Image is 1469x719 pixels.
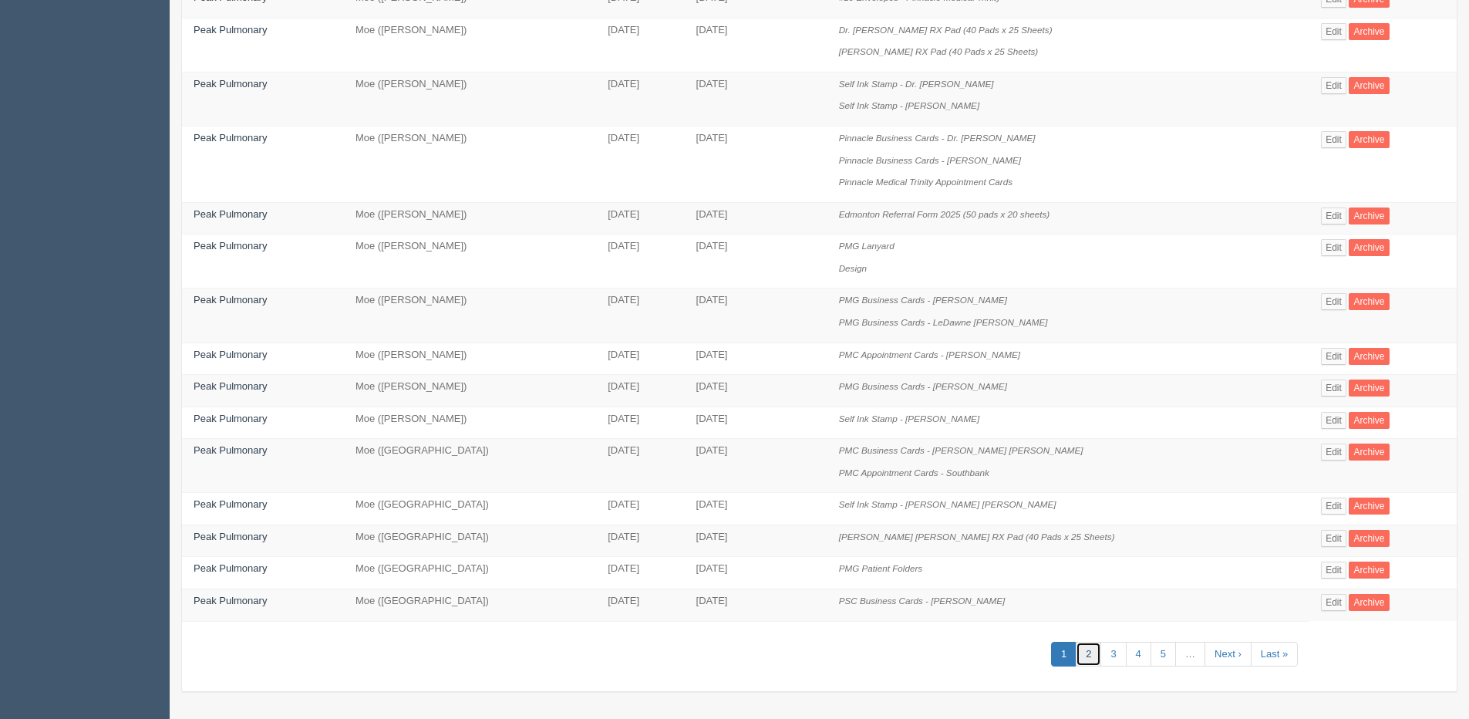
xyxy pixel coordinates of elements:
i: PMC Business Cards - [PERSON_NAME] [PERSON_NAME] [839,445,1083,455]
a: 1 [1051,642,1076,667]
td: [DATE] [685,557,827,589]
i: Pinnacle Business Cards - Dr. [PERSON_NAME] [839,133,1036,143]
a: Peak Pulmonary [194,349,267,360]
td: [DATE] [596,589,684,622]
td: Moe ([PERSON_NAME]) [344,72,596,126]
a: Edit [1321,131,1346,148]
a: Peak Pulmonary [194,240,267,251]
a: Edit [1321,23,1346,40]
a: Peak Pulmonary [194,294,267,305]
a: Edit [1321,208,1346,224]
a: Peak Pulmonary [194,595,267,606]
a: Edit [1321,412,1346,429]
a: Peak Pulmonary [194,78,267,89]
td: Moe ([PERSON_NAME]) [344,202,596,235]
a: Peak Pulmonary [194,208,267,220]
i: Design [839,263,867,273]
a: 2 [1076,642,1101,667]
a: Edit [1321,530,1346,547]
i: [PERSON_NAME] [PERSON_NAME] RX Pad (40 Pads x 25 Sheets) [839,532,1115,542]
td: [DATE] [685,589,827,622]
td: Moe ([PERSON_NAME]) [344,127,596,203]
td: [DATE] [596,18,684,72]
td: Moe ([PERSON_NAME]) [344,375,596,407]
a: Last » [1251,642,1298,667]
i: Self Ink Stamp - Dr. [PERSON_NAME] [839,79,994,89]
i: PMG Business Cards - LeDawne [PERSON_NAME] [839,317,1048,327]
a: Peak Pulmonary [194,380,267,392]
td: [DATE] [596,127,684,203]
a: Archive [1349,498,1389,515]
td: [DATE] [596,525,684,557]
i: PMG Lanyard [839,241,895,251]
td: [DATE] [685,525,827,557]
td: [DATE] [596,202,684,235]
a: Archive [1349,530,1389,547]
td: [DATE] [685,289,827,343]
td: [DATE] [685,235,827,289]
td: [DATE] [596,289,684,343]
a: Archive [1349,380,1389,397]
i: Edmonton Referral Form 2025 (50 pads x 20 sheets) [839,209,1050,219]
a: Archive [1349,23,1389,40]
i: Self Ink Stamp - [PERSON_NAME] [839,100,980,110]
td: Moe ([GEOGRAPHIC_DATA]) [344,557,596,589]
i: [PERSON_NAME] RX Pad (40 Pads x 25 Sheets) [839,46,1039,56]
td: [DATE] [596,72,684,126]
td: Moe ([PERSON_NAME]) [344,235,596,289]
td: [DATE] [596,375,684,407]
a: Peak Pulmonary [194,24,267,35]
i: PMC Appointment Cards - [PERSON_NAME] [839,349,1020,359]
i: Self Ink Stamp - [PERSON_NAME] [PERSON_NAME] [839,499,1056,509]
a: Archive [1349,412,1389,429]
a: Edit [1321,348,1346,365]
a: Peak Pulmonary [194,444,267,456]
td: [DATE] [685,72,827,126]
td: Moe ([PERSON_NAME]) [344,18,596,72]
a: Peak Pulmonary [194,498,267,510]
td: Moe ([GEOGRAPHIC_DATA]) [344,525,596,557]
i: PSC Business Cards - [PERSON_NAME] [839,596,1006,606]
i: Pinnacle Business Cards - [PERSON_NAME] [839,155,1021,165]
td: [DATE] [596,493,684,525]
i: Pinnacle Medical Trinity Appointment Cards [839,177,1012,187]
a: Peak Pulmonary [194,531,267,542]
a: Archive [1349,131,1389,148]
td: Moe ([PERSON_NAME]) [344,407,596,439]
a: Archive [1349,594,1389,611]
td: [DATE] [596,439,684,493]
td: Moe ([GEOGRAPHIC_DATA]) [344,589,596,622]
td: [DATE] [685,439,827,493]
a: … [1175,642,1205,667]
a: Edit [1321,239,1346,256]
a: Next › [1205,642,1252,667]
i: PMG Patient Folders [839,563,922,573]
a: 3 [1100,642,1126,667]
td: [DATE] [596,343,684,375]
td: [DATE] [596,407,684,439]
td: Moe ([GEOGRAPHIC_DATA]) [344,493,596,525]
a: 4 [1126,642,1151,667]
td: [DATE] [685,493,827,525]
a: Edit [1321,562,1346,579]
i: PMC Appointment Cards - Southbank [839,468,989,478]
a: Archive [1349,239,1389,256]
td: [DATE] [596,235,684,289]
a: Edit [1321,77,1346,94]
i: Dr. [PERSON_NAME] RX Pad (40 Pads x 25 Sheets) [839,25,1053,35]
td: [DATE] [685,202,827,235]
td: [DATE] [685,343,827,375]
td: [DATE] [685,407,827,439]
a: Archive [1349,208,1389,224]
i: Self Ink Stamp - [PERSON_NAME] [839,414,980,424]
td: Moe ([PERSON_NAME]) [344,289,596,343]
a: Edit [1321,380,1346,397]
a: Peak Pulmonary [194,413,267,424]
td: [DATE] [685,127,827,203]
a: Archive [1349,562,1389,579]
a: Edit [1321,498,1346,515]
td: [DATE] [685,18,827,72]
a: Archive [1349,293,1389,310]
td: Moe ([GEOGRAPHIC_DATA]) [344,439,596,493]
i: PMG Business Cards - [PERSON_NAME] [839,381,1007,391]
